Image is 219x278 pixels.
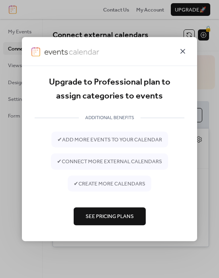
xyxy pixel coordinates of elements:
[86,212,134,220] span: See Pricing Plans
[57,158,162,166] span: ✔ connect more external calendars
[57,136,162,144] span: ✔ add more events to your calendar
[31,47,40,56] img: logo-icon
[35,75,184,104] div: Upgrade to Professional plan to assign categories to events
[79,114,141,122] span: ADDITIONAL BENEFITS
[74,180,145,188] span: ✔ create more calendars
[44,47,99,56] img: logo-type
[74,207,146,225] button: See Pricing Plans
